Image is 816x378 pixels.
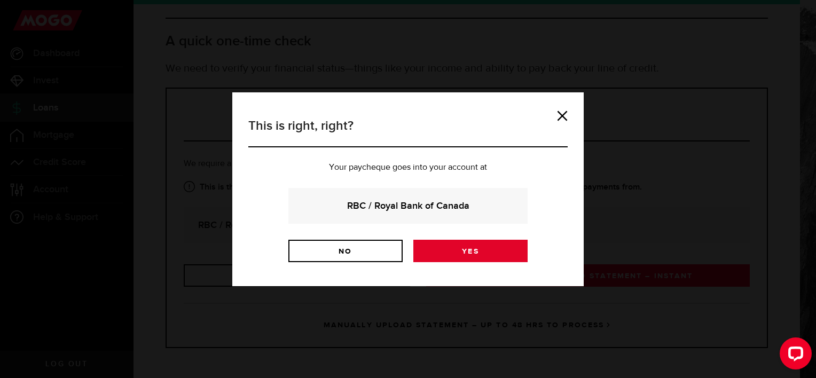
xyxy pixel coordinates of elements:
strong: RBC / Royal Bank of Canada [303,199,513,213]
a: Yes [413,240,528,262]
a: No [288,240,403,262]
h3: This is right, right? [248,116,568,147]
p: Your paycheque goes into your account at [248,163,568,172]
iframe: LiveChat chat widget [771,333,816,378]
